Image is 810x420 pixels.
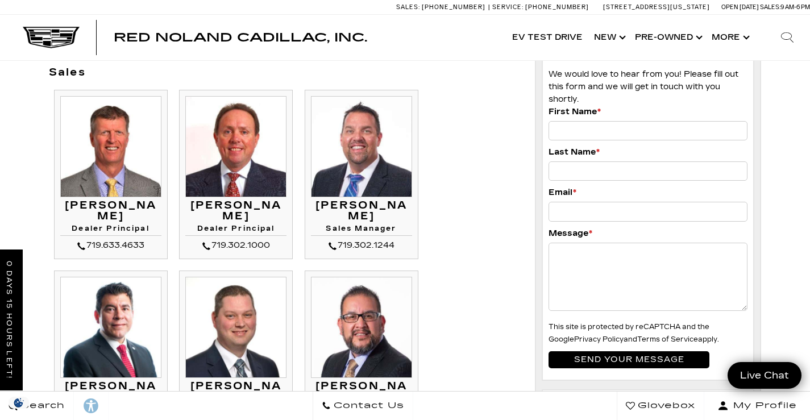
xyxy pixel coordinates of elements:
label: Last Name [549,146,600,159]
span: Red Noland Cadillac, Inc. [114,31,367,44]
label: First Name [549,106,601,118]
h3: Sales [49,67,518,78]
h4: Dealer Principal [60,225,161,236]
div: 719.633.4633 [60,239,161,252]
img: Gil Archuleta [311,277,412,378]
a: Terms of Service [637,335,698,343]
a: Contact Us [313,392,413,420]
h4: Sales Manager [311,225,412,236]
span: 9 AM-6 PM [780,3,810,11]
label: Message [549,227,592,240]
span: Search [18,398,65,414]
img: Thom Buckley [185,96,286,197]
span: Service: [492,3,524,11]
h4: Dealer Principal [185,225,286,236]
label: Email [549,186,576,199]
small: This site is protected by reCAPTCHA and the Google and apply. [549,323,719,343]
span: Glovebox [635,398,695,414]
h3: [PERSON_NAME] [185,200,286,223]
span: We would love to hear from you! Please fill out this form and we will get in touch with you shortly. [549,69,738,104]
a: New [588,15,629,60]
a: Glovebox [617,392,704,420]
span: Contact Us [331,398,404,414]
a: [STREET_ADDRESS][US_STATE] [603,3,710,11]
h3: [PERSON_NAME] [311,381,412,404]
h3: [PERSON_NAME] [311,200,412,223]
img: Matt Canales [60,277,161,378]
img: Leif Clinard [311,96,412,197]
img: Mike Jorgensen [60,96,161,197]
a: EV Test Drive [506,15,588,60]
a: Privacy Policy [574,335,624,343]
div: 719.302.1000 [185,239,286,252]
button: Open user profile menu [704,392,810,420]
h3: [PERSON_NAME] [60,381,161,404]
a: Pre-Owned [629,15,706,60]
span: [PHONE_NUMBER] [525,3,589,11]
h3: [PERSON_NAME] [185,381,286,404]
span: Sales: [396,3,420,11]
span: My Profile [729,398,797,414]
span: Open [DATE] [721,3,759,11]
a: Red Noland Cadillac, Inc. [114,32,367,43]
img: Ryan Gainer [185,277,286,378]
span: Live Chat [734,369,795,382]
button: More [706,15,753,60]
span: Sales: [760,3,780,11]
span: [PHONE_NUMBER] [422,3,485,11]
a: Sales: [PHONE_NUMBER] [396,4,488,10]
input: Send your message [549,351,709,368]
h3: [PERSON_NAME] [60,200,161,223]
a: Service: [PHONE_NUMBER] [488,4,592,10]
div: 719.302.1244 [311,239,412,252]
a: Live Chat [728,362,801,389]
img: Cadillac Dark Logo with Cadillac White Text [23,27,80,48]
img: Opt-Out Icon [6,397,32,409]
section: Click to Open Cookie Consent Modal [6,397,32,409]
